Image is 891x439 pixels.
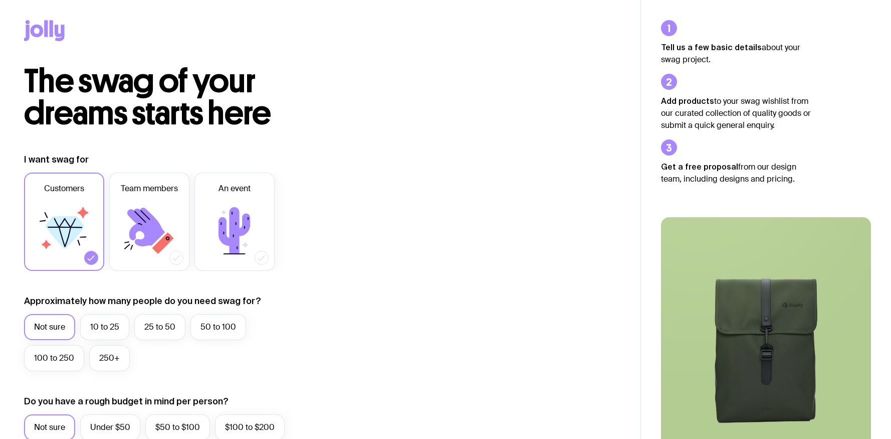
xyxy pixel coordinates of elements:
label: 50 to 100 [190,314,246,340]
p: about your swag project. [661,41,811,66]
span: The swag of your dreams starts here [24,61,271,133]
label: I want swag for [24,154,89,166]
label: 250+ [89,345,130,371]
strong: Get a free proposal [661,162,738,171]
strong: Add products [661,96,714,105]
label: Approximately how many people do you need swag for? [24,295,261,307]
strong: Tell us a few basic details [661,43,762,52]
p: to your swag wishlist from our curated collection of quality goods or submit a quick general enqu... [661,95,811,131]
span: Team members [121,183,178,195]
label: 100 to 250 [24,345,84,371]
span: Customers [44,183,84,195]
span: An event [218,183,251,195]
label: Not sure [24,314,75,340]
label: 10 to 25 [80,314,129,340]
p: from our design team, including designs and pricing. [661,161,811,185]
label: 25 to 50 [134,314,185,340]
label: Do you have a rough budget in mind per person? [24,395,229,407]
